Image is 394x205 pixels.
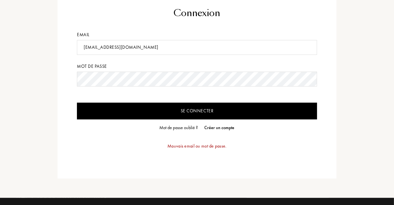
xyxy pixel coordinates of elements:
input: Se connecter [77,103,317,119]
a: Créer un compte [201,124,235,131]
div: Email [77,31,317,38]
div: Connexion [77,6,317,20]
div: Mot de passe [77,63,317,70]
input: Email [77,40,317,55]
div: Mot de passe oublié ? [160,124,198,131]
div: Créer un compte [205,124,235,131]
div: Mauvais email ou mot de passe. [77,136,317,156]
